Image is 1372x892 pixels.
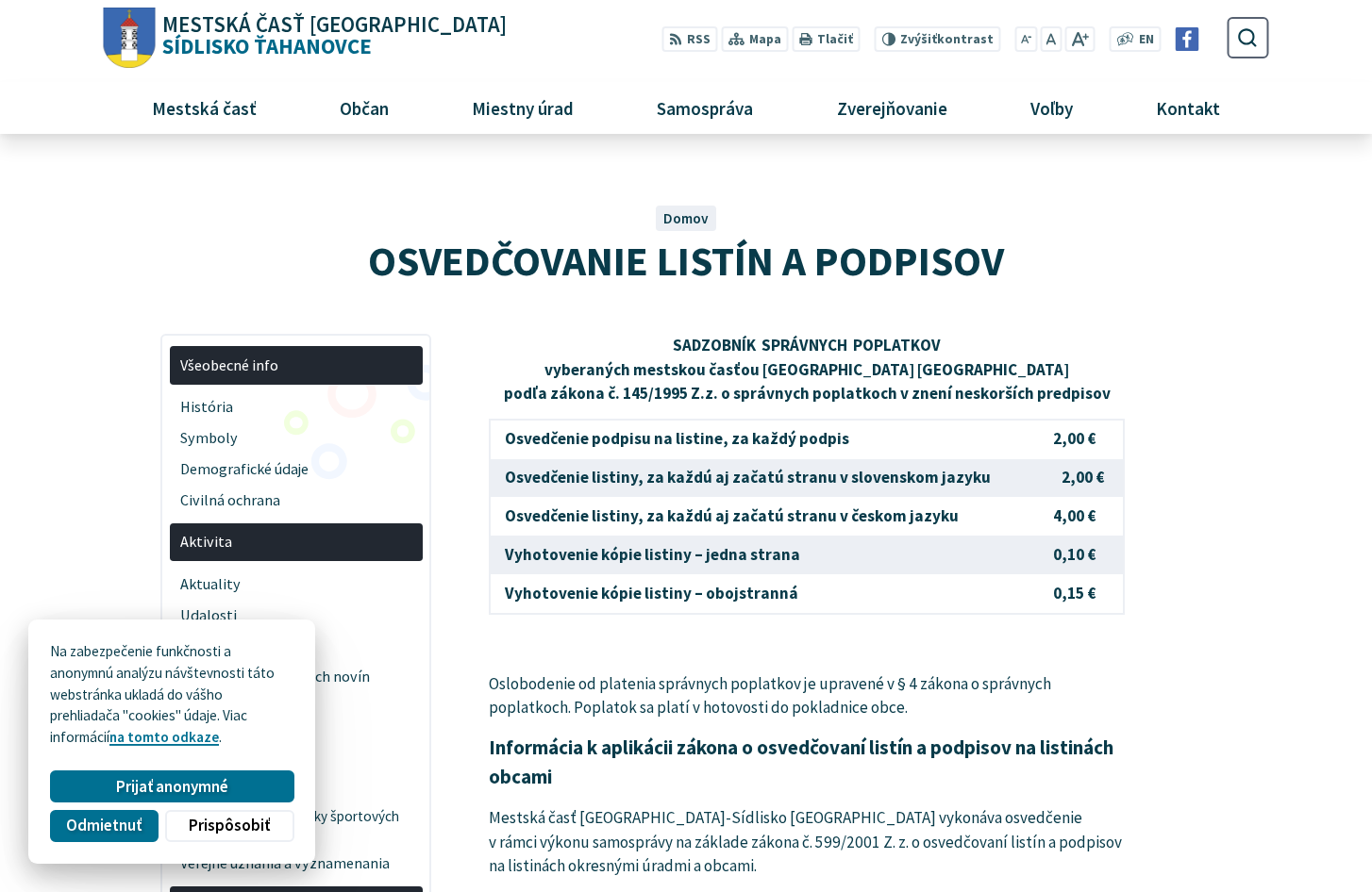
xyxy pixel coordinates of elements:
[673,335,941,355] strong: SADZOBNÍK SPRÁVNYCH POPLATKOV
[1023,82,1079,133] span: Voľby
[103,8,155,69] img: Prejsť na domovskú stránku
[170,346,423,385] a: Všeobecné info
[180,527,411,558] span: Aktivita
[306,82,424,133] a: Občan
[170,422,423,454] a: Symboly
[1176,27,1199,51] img: Prejsť na Facebook stránku
[180,569,411,600] span: Aktuality
[1053,583,1096,603] strong: 0,15 €
[50,810,158,842] button: Odmietnuť
[1053,428,1096,449] strong: 2,00 €
[505,583,798,603] strong: Vyhotovenie kópie listiny – obojstranná
[900,31,937,47] span: Zvýšiť
[505,544,800,565] strong: Vyhotovenie kópie listiny – jedna strana
[661,26,717,52] a: RSS
[109,728,219,746] a: na tomto odkaze
[505,505,959,526] strong: Osvedčenie listiny, za každú aj začatú stranu v českom jazyku
[1041,26,1062,52] button: Nastaviť pôvodnú veľkosť písma
[1121,82,1254,133] a: Kontakt
[650,82,761,133] span: Samospráva
[162,14,507,36] span: Mestská časť [GEOGRAPHIC_DATA]
[180,600,411,631] span: Udalosti
[465,82,581,133] span: Miestny úrad
[180,391,411,422] span: História
[1053,505,1096,526] strong: 4,00 €
[103,8,506,69] a: Logo Sídlisko Ťahanovce, prejsť na domovskú stránku.
[687,30,711,50] span: RSS
[180,485,411,516] span: Civilná ochrana
[1014,26,1037,52] button: Zmenšiť veľkosť písma
[180,454,411,485] span: Demografické údaje
[333,82,396,133] span: Občan
[170,523,423,562] a: Aktivita
[721,26,788,52] a: Mapa
[1053,544,1096,565] strong: 0,10 €
[489,672,1126,720] p: Oslobodenie od platenia správnych poplatkov je upravené v § 4 zákona o správnych poplatkoch. Popl...
[875,26,1000,52] button: Zvýšiťkontrast
[170,569,423,600] a: Aktuality
[170,391,423,422] a: História
[145,82,264,133] span: Mestská časť
[170,848,423,879] a: Verejné uznania a vyznamenania
[829,82,954,133] span: Zverejňovanie
[817,32,853,47] span: Tlačiť
[663,209,709,227] a: Domov
[118,82,292,133] a: Mestská časť
[165,810,293,842] button: Prispôsobiť
[802,82,981,133] a: Zverejňovanie
[504,383,1111,404] strong: podľa zákona č. 145/1995 Z.z. o správnych poplatkoch v znení neskorších predpisov
[749,30,781,50] span: Mapa
[900,32,994,47] span: kontrast
[623,82,788,133] a: Samospráva
[189,816,270,835] span: Prispôsobiť
[170,485,423,516] a: Civilná ochrana
[438,82,609,133] a: Miestny úrad
[1062,467,1104,487] strong: 2,00 €
[50,770,293,802] button: Prijať anonymné
[792,26,860,52] button: Tlačiť
[489,806,1126,879] p: Mestská časť [GEOGRAPHIC_DATA]-Sídlisko [GEOGRAPHIC_DATA] vykonáva osvedčenie v rámci výkonu samo...
[170,454,423,485] a: Demografické údaje
[155,14,507,58] span: Sídlisko Ťahanovce
[1139,30,1154,50] span: EN
[50,641,293,749] p: Na zabezpečenie funkčnosti a anonymnú analýzu návštevnosti táto webstránka ukladá do vášho prehli...
[1065,26,1095,52] button: Zväčšiť veľkosť písma
[180,350,411,381] span: Všeobecné info
[544,359,1069,380] strong: vyberaných mestskou časťou [GEOGRAPHIC_DATA] [GEOGRAPHIC_DATA]
[180,848,411,879] span: Verejné uznania a vyznamenania
[1133,30,1159,50] a: EN
[116,777,228,797] span: Prijať anonymné
[1148,82,1227,133] span: Kontakt
[996,82,1107,133] a: Voľby
[505,467,991,487] strong: Osvedčenie listiny, za každú aj začatú stranu v slovenskom jazyku
[180,422,411,454] span: Symboly
[66,816,142,835] span: Odmietnuť
[489,735,1113,789] strong: Informácia k aplikácii zákona o osvedčovaní listín a podpisov na listinách obcami
[505,428,849,449] strong: Osvedčenie podpisu na listine, za každý podpis
[368,235,1004,287] span: OSVEDČOVANIE LISTÍN A PODPISOV
[170,600,423,631] a: Udalosti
